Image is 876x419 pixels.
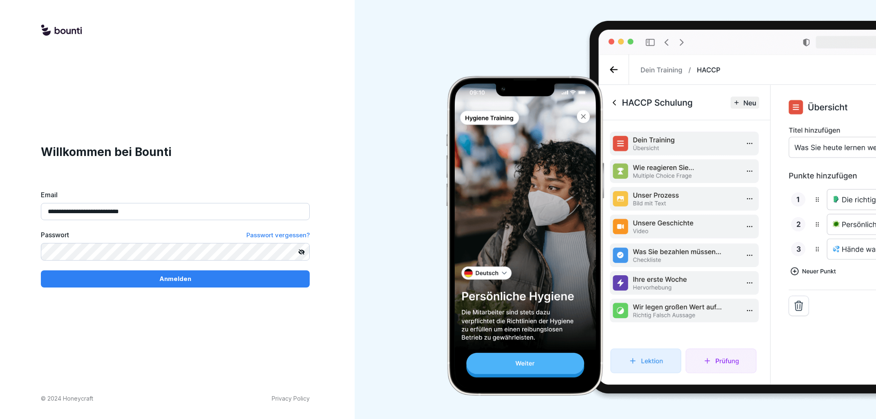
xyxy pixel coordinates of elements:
label: Email [41,190,310,200]
span: Passwort vergessen? [246,231,310,239]
p: Anmelden [159,274,191,283]
img: logo.svg [41,25,82,37]
button: Anmelden [41,270,310,288]
h1: Willkommen bei Bounti [41,143,310,160]
a: Privacy Policy [272,394,310,403]
label: Passwort [41,230,69,240]
a: Passwort vergessen? [246,230,310,240]
p: © 2024 Honeycraft [41,394,93,403]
